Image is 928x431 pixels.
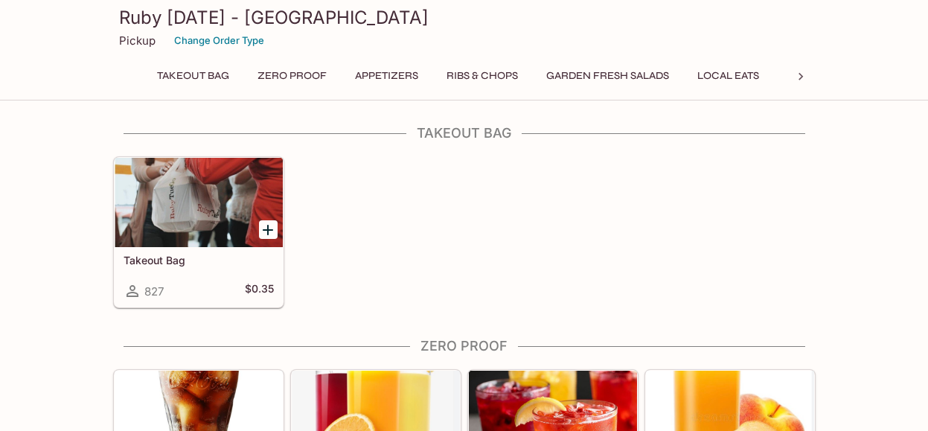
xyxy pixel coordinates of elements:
button: Chicken [779,66,846,86]
p: Pickup [119,33,156,48]
button: Local Eats [689,66,767,86]
span: 827 [144,284,164,298]
h4: Zero Proof [113,338,816,354]
h4: Takeout Bag [113,125,816,141]
a: Takeout Bag827$0.35 [114,157,284,307]
button: Change Order Type [167,29,271,52]
h5: $0.35 [245,282,274,300]
button: Appetizers [347,66,426,86]
button: Zero Proof [249,66,335,86]
button: Takeout Bag [149,66,237,86]
h5: Takeout Bag [124,254,274,266]
div: Takeout Bag [115,158,283,247]
button: Ribs & Chops [438,66,526,86]
button: Garden Fresh Salads [538,66,677,86]
button: Add Takeout Bag [259,220,278,239]
h3: Ruby [DATE] - [GEOGRAPHIC_DATA] [119,6,810,29]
